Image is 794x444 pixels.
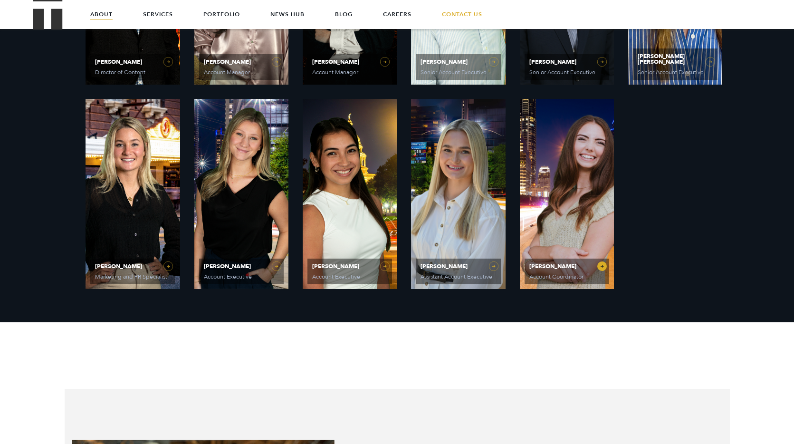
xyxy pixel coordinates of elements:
[421,274,494,280] span: Assistant Account Executive
[303,99,397,289] a: View Bio for Laura Corona
[638,69,711,75] span: Senior Account Executive
[95,59,170,65] span: [PERSON_NAME]
[520,99,614,289] a: View Bio for Caroline Hafner
[95,274,168,280] span: Marketing and PR Specialist
[204,69,277,75] span: Account Manager
[411,99,505,289] a: View Bio for Elizabeth Kalwick
[95,69,168,75] span: Director of Content
[204,274,277,280] span: Account Executive
[421,59,496,65] span: [PERSON_NAME]
[421,69,494,75] span: Senior Account Executive
[312,69,385,75] span: Account Manager
[204,263,279,269] span: [PERSON_NAME]
[638,53,713,65] span: [PERSON_NAME] [PERSON_NAME]
[529,274,603,280] span: Account Coordinator
[529,263,604,269] span: [PERSON_NAME]
[312,274,385,280] span: Account Executive
[529,69,603,75] span: Senior Account Executive
[312,263,387,269] span: [PERSON_NAME]
[529,59,604,65] span: [PERSON_NAME]
[86,99,180,289] a: View Bio for Avery Beatty
[421,263,496,269] span: [PERSON_NAME]
[95,263,170,269] span: [PERSON_NAME]
[194,99,288,289] a: View Bio for Sydney Miner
